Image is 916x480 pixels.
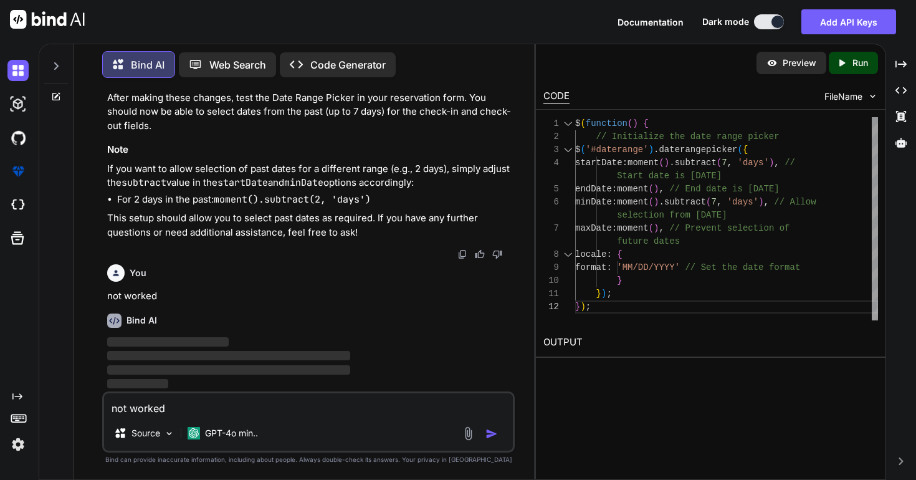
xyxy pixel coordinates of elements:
span: ) [601,289,606,299]
span: $ [575,145,580,155]
img: Bind AI [10,10,85,29]
span: , [659,223,664,233]
div: 6 [543,196,559,209]
span: ) [654,184,659,194]
p: GPT-4o min.. [205,427,258,439]
span: format [575,262,606,272]
img: settings [7,434,29,455]
div: Click to collapse the range. [560,117,576,130]
div: 3 [543,143,559,156]
span: . [659,197,664,207]
span: ) [654,223,659,233]
span: { [643,118,648,128]
div: 7 [543,222,559,235]
code: minDate [284,176,323,189]
span: : [612,223,617,233]
span: '#daterange' [586,145,649,155]
p: After making these changes, test the Date Range Picker in your reservation form. You should now b... [107,91,512,133]
span: endDate [575,184,612,194]
img: preview [766,57,778,69]
span: , [717,197,722,207]
img: darkChat [7,60,29,81]
p: This setup should allow you to select past dates as required. If you have any further questions o... [107,211,512,239]
span: maxDate [575,223,612,233]
li: For 2 days in the past: [117,193,512,207]
span: . [669,158,674,168]
span: ; [586,302,591,312]
img: like [475,249,485,259]
div: 9 [543,261,559,274]
div: 2 [543,130,559,143]
span: minDate [575,197,612,207]
p: Bind can provide inaccurate information, including about people. Always double-check its answers.... [102,455,515,464]
span: ) [632,118,637,128]
span: ‌ [107,351,350,360]
span: ) [654,197,659,207]
span: : [612,184,617,194]
span: // Set the date format [685,262,800,272]
img: darkAi-studio [7,94,29,115]
span: ‌ [107,337,229,347]
span: ) [649,145,654,155]
span: ( [717,158,722,168]
span: : [612,197,617,207]
span: 'MM/DD/YYYY' [617,262,680,272]
div: 5 [543,183,559,196]
span: ‌ [107,365,350,375]
span: Start date is [DATE] [617,171,722,181]
span: 'days' [727,197,758,207]
div: 1 [543,117,559,130]
h2: OUTPUT [536,328,885,357]
span: ) [580,302,585,312]
span: selection from [DATE] [617,210,727,220]
div: 8 [543,248,559,261]
span: : [623,158,627,168]
span: , [727,158,732,168]
p: If you want to allow selection of past dates for a different range (e.g., 2 days), simply adjust ... [107,162,512,190]
img: attachment [461,426,475,441]
span: subtract [675,158,717,168]
span: ( [706,197,711,207]
span: startDate [575,158,623,168]
span: ( [649,223,654,233]
span: FileName [824,90,862,103]
span: moment [617,184,648,194]
span: } [575,302,580,312]
span: } [596,289,601,299]
span: ( [649,184,654,194]
button: Documentation [618,16,684,29]
div: 10 [543,274,559,287]
span: // End date is [DATE] [669,184,779,194]
img: cloudideIcon [7,194,29,216]
code: subtract [122,176,166,189]
img: icon [485,428,498,440]
span: { [617,249,622,259]
p: Code Generator [310,57,386,72]
span: Documentation [618,17,684,27]
span: ; [606,289,611,299]
h6: Bind AI [126,314,157,327]
img: Pick Models [164,428,174,439]
span: : [606,249,611,259]
span: // [785,158,795,168]
span: ( [659,158,664,168]
span: ( [649,197,654,207]
p: Source [131,427,160,439]
span: Dark mode [702,16,749,28]
span: ( [627,118,632,128]
span: ) [664,158,669,168]
span: : [606,262,611,272]
h6: You [130,267,146,279]
img: chevron down [867,91,878,102]
div: Click to collapse the range. [560,143,576,156]
img: GPT-4o mini [188,427,200,439]
p: Web Search [209,57,266,72]
span: 'days' [738,158,769,168]
span: . [654,145,659,155]
h3: Note [107,143,512,157]
span: 7 [722,158,727,168]
p: Bind AI [131,57,165,72]
img: dislike [492,249,502,259]
img: premium [7,161,29,182]
span: future dates [617,236,680,246]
